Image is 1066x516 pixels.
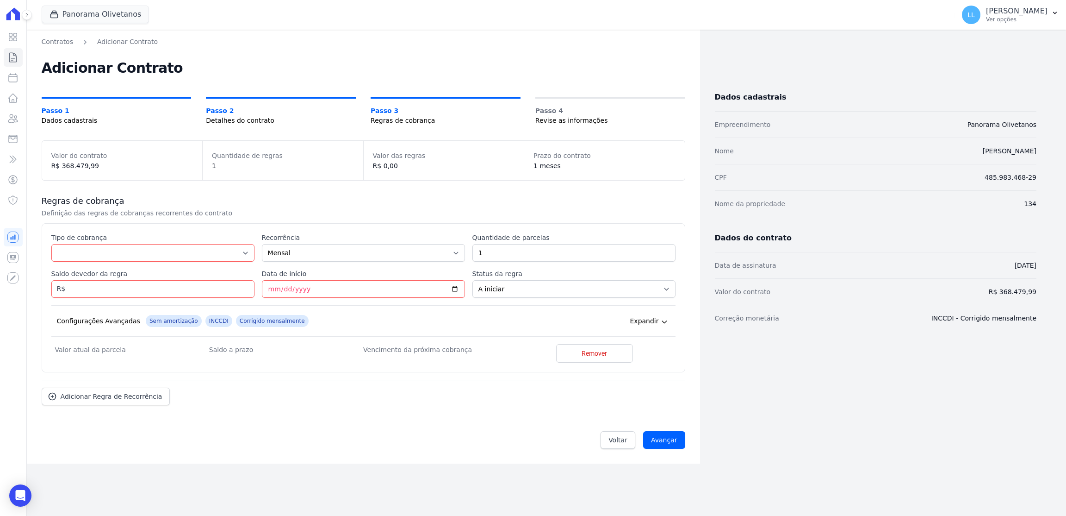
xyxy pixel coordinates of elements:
[715,198,786,209] dt: Nome da propriedade
[9,485,31,507] div: Open Intercom Messenger
[61,392,162,401] span: Adicionar Regra de Recorrência
[55,344,209,355] dt: Valor atual da parcela
[472,233,676,242] label: Quantidade de parcelas
[51,269,254,278] label: Saldo devedor da regra
[715,119,771,130] dt: Empreendimento
[715,286,771,297] dt: Valor do contrato
[51,233,254,242] label: Tipo de cobrança
[1024,198,1036,209] dd: 134
[209,344,363,355] dt: Saldo a prazo
[715,260,776,271] dt: Data de assinatura
[931,313,1036,324] dd: INCCDI - Corrigido mensalmente
[608,435,627,445] span: Voltar
[212,161,353,171] dd: 1
[206,106,356,116] span: Passo 2
[967,119,1036,130] dd: Panorama Olivetanos
[42,208,353,218] p: Definição das regras de cobranças recorrentes do contrato
[535,116,685,126] span: Revise as informações
[582,349,607,358] span: Remover
[601,431,635,449] a: Voltar
[42,106,192,116] span: Passo 1
[146,315,202,327] span: Sem amortização
[363,344,517,355] dt: Vencimento da próxima cobrança
[986,16,1047,23] p: Ver opções
[212,150,353,161] dt: Quantidade de regras
[206,116,356,126] span: Detalhes do contrato
[967,12,975,18] span: LL
[371,116,521,126] span: Regras de cobrança
[42,195,685,207] h3: Regras de cobrança
[715,232,1036,245] h3: Dados do contrato
[42,388,170,405] a: Adicionar Regra de Recorrência
[262,269,465,278] label: Data de início
[715,313,779,324] dt: Correção monetária
[533,161,675,171] dd: 1 meses
[51,161,193,171] dd: R$ 368.479,99
[97,37,158,47] a: Adicionar Contrato
[42,37,685,47] nav: Breadcrumb
[715,145,734,157] dt: Nome
[42,97,685,126] nav: Progress
[472,269,676,278] label: Status da regra
[51,278,66,294] span: R$
[57,316,140,326] div: Configurações Avançadas
[42,37,73,47] a: Contratos
[1015,260,1036,271] dd: [DATE]
[533,150,675,161] dt: Prazo do contrato
[373,161,514,171] dd: R$ 0,00
[371,106,521,116] span: Passo 3
[986,6,1047,16] p: [PERSON_NAME]
[373,150,514,161] dt: Valor das regras
[643,431,685,449] input: Avançar
[205,315,232,327] span: INCCDI
[989,286,1036,297] dd: R$ 368.479,99
[262,233,465,242] label: Recorrência
[715,172,727,183] dt: CPF
[556,344,633,363] a: Remover
[535,106,685,116] span: Passo 4
[983,145,1036,157] dd: [PERSON_NAME]
[985,172,1036,183] dd: 485.983.468-29
[236,315,309,327] span: Corrigido mensalmente
[42,62,685,75] h2: Adicionar Contrato
[42,6,149,23] button: Panorama Olivetanos
[51,150,193,161] dt: Valor do contrato
[954,2,1066,28] button: LL [PERSON_NAME] Ver opções
[715,91,1036,104] h3: Dados cadastrais
[630,316,659,326] span: Expandir
[42,116,192,126] span: Dados cadastrais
